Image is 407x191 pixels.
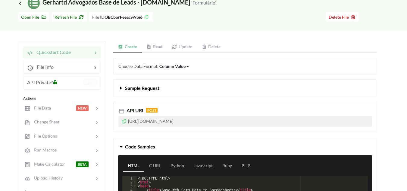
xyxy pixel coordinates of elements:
[33,64,54,70] span: File Info
[30,175,63,180] span: Upload History
[30,105,51,110] span: File Data
[237,160,255,172] a: PHP
[146,108,158,113] span: POST
[30,119,59,124] span: Change Sheet
[142,41,167,53] a: Read
[30,147,57,152] span: Run Macros
[125,144,155,149] span: Code Samples
[76,105,89,111] span: NEW
[122,184,136,188] div: 3
[125,85,159,91] span: Sample Request
[114,138,377,155] button: Code Samples
[118,64,189,69] span: Choose Data Format:
[52,12,87,21] button: Refresh File
[23,96,101,101] div: Actions
[122,180,136,184] div: 2
[329,14,356,20] span: Delete File
[166,160,189,172] a: Python
[30,133,57,138] span: File Options
[21,14,46,20] span: Open File
[114,80,377,97] button: Sample Request
[326,12,359,21] button: Delete File
[218,160,237,172] a: Ruby
[76,161,89,167] span: BETA
[105,14,142,20] b: QBCborFeeacw9pi6
[123,160,144,172] a: HTML
[33,49,71,55] span: Quickstart Code
[197,41,226,53] a: Delete
[92,14,105,20] span: File ID
[18,12,49,21] button: Open File
[144,160,166,172] a: C URL
[125,107,144,113] span: API URL
[27,79,53,85] span: API Private?
[189,160,218,172] a: Javascript
[167,41,197,53] a: Update
[159,63,186,69] div: Column Value
[55,14,84,20] span: Refresh File
[118,116,372,127] p: [URL][DOMAIN_NAME]
[122,176,136,180] div: 1
[113,41,142,53] a: Create
[30,161,65,167] span: Make Calculator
